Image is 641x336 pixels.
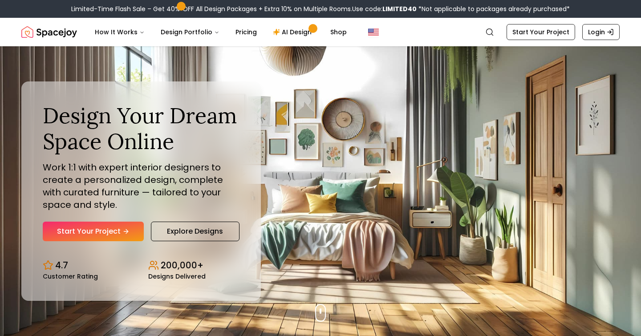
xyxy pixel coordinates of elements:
a: Login [582,24,620,40]
a: Start Your Project [43,222,144,241]
small: Customer Rating [43,273,98,279]
a: AI Design [266,23,321,41]
img: United States [368,27,379,37]
a: Start Your Project [507,24,575,40]
p: 4.7 [55,259,68,271]
p: Work 1:1 with expert interior designers to create a personalized design, complete with curated fu... [43,161,239,211]
span: Use code: [352,4,417,13]
small: Designs Delivered [148,273,206,279]
a: Explore Designs [151,222,239,241]
h1: Design Your Dream Space Online [43,103,239,154]
a: Pricing [228,23,264,41]
img: Spacejoy Logo [21,23,77,41]
nav: Main [88,23,354,41]
div: Limited-Time Flash Sale – Get 40% OFF All Design Packages + Extra 10% on Multiple Rooms. [71,4,570,13]
button: How It Works [88,23,152,41]
a: Shop [323,23,354,41]
nav: Global [21,18,620,46]
p: 200,000+ [161,259,203,271]
div: Design stats [43,252,239,279]
span: *Not applicable to packages already purchased* [417,4,570,13]
b: LIMITED40 [382,4,417,13]
a: Spacejoy [21,23,77,41]
button: Design Portfolio [154,23,227,41]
